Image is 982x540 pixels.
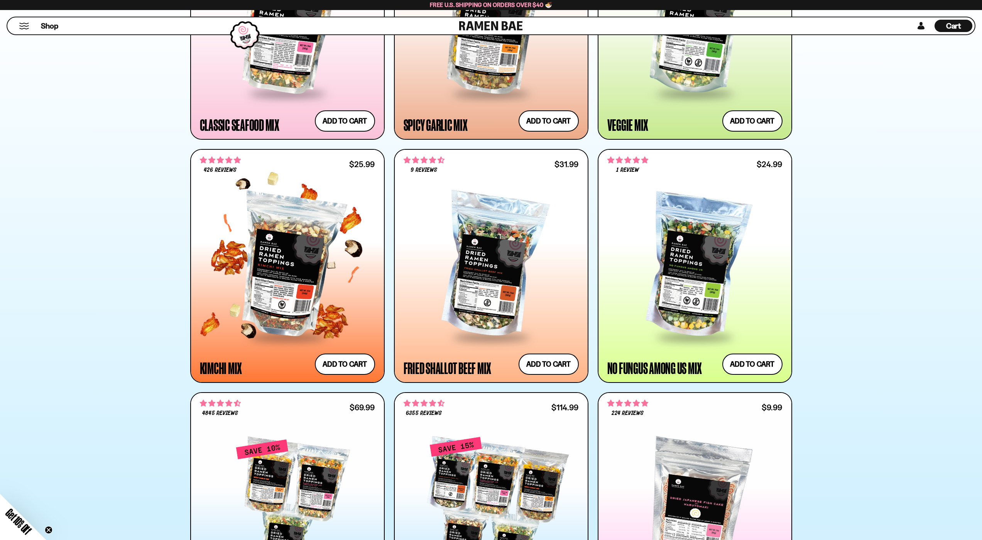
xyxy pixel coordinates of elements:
span: Cart [946,21,961,30]
div: $114.99 [551,404,578,411]
span: Shop [41,21,58,31]
a: 5.00 stars 1 review $24.99 No Fungus Among Us Mix Add to cart [598,149,792,383]
a: 4.56 stars 9 reviews $31.99 Fried Shallot Beef Mix Add to cart [394,149,588,383]
span: 1 review [616,167,639,173]
button: Add to cart [315,354,375,375]
button: Add to cart [315,110,375,132]
button: Add to cart [519,110,579,132]
div: $24.99 [757,161,782,168]
span: 4.71 stars [200,398,241,408]
div: $69.99 [350,404,375,411]
button: Mobile Menu Trigger [19,23,29,29]
a: 4.76 stars 426 reviews $25.99 Kimchi Mix Add to cart [190,149,385,383]
span: 4.76 stars [607,398,648,408]
span: 9 reviews [411,167,437,173]
div: Spicy Garlic Mix [404,118,468,132]
button: Add to cart [722,354,783,375]
button: Close teaser [45,526,52,534]
span: 4.63 stars [404,398,445,408]
div: Cart [935,17,972,34]
div: No Fungus Among Us Mix [607,361,702,375]
button: Add to cart [722,110,783,132]
div: $31.99 [554,161,578,168]
span: Free U.S. Shipping on Orders over $40 🍜 [430,1,552,8]
span: 4.56 stars [404,155,445,165]
div: Kimchi Mix [200,361,242,375]
span: 5.00 stars [607,155,648,165]
span: Get 10% Off [3,506,34,537]
span: 4.76 stars [200,155,241,165]
div: Fried Shallot Beef Mix [404,361,492,375]
div: Veggie Mix [607,118,649,132]
span: 6355 reviews [406,410,441,416]
span: 4845 reviews [202,410,238,416]
div: $9.99 [762,404,782,411]
a: Shop [41,20,58,32]
div: $25.99 [349,161,375,168]
span: 224 reviews [612,410,644,416]
span: 426 reviews [204,167,236,173]
div: Classic Seafood Mix [200,118,279,132]
button: Add to cart [519,354,579,375]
